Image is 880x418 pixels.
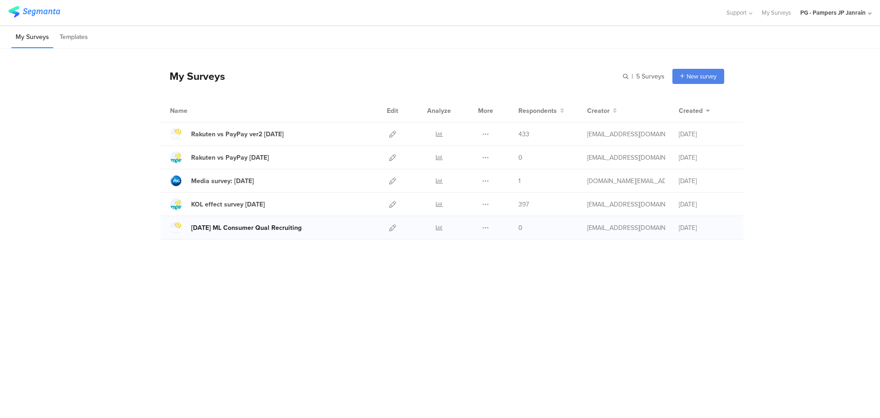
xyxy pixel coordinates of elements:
div: saito.s.2@pg.com [587,129,665,139]
div: KOL effect survey Aug 25 [191,200,265,209]
span: 0 [518,223,522,233]
li: My Surveys [11,27,53,48]
span: | [630,72,634,81]
div: Rakuten vs PayPay ver2 Aug25 [191,129,284,139]
a: Rakuten vs PayPay [DATE] [170,151,269,163]
div: Media survey: Sep'25 [191,176,254,186]
div: PG - Pampers JP Janrain [800,8,866,17]
span: 433 [518,129,529,139]
div: Analyze [425,99,453,122]
div: oki.y.2@pg.com [587,200,665,209]
div: [DATE] [679,129,734,139]
span: 5 Surveys [636,72,665,81]
div: oki.y.2@pg.com [587,223,665,233]
span: Support [726,8,747,17]
span: Respondents [518,106,557,116]
a: Rakuten vs PayPay ver2 [DATE] [170,128,284,140]
a: Media survey: [DATE] [170,175,254,187]
span: Created [679,106,703,116]
button: Creator [587,106,617,116]
img: segmanta logo [8,6,60,17]
a: [DATE] ML Consumer Qual Recruiting [170,222,302,234]
div: [DATE] [679,153,734,162]
li: Templates [55,27,92,48]
div: [DATE] [679,200,734,209]
div: [DATE] [679,176,734,186]
a: KOL effect survey [DATE] [170,198,265,210]
div: Name [170,106,225,116]
span: 397 [518,200,529,209]
div: More [476,99,495,122]
span: Creator [587,106,610,116]
button: Created [679,106,710,116]
div: saito.s.2@pg.com [587,153,665,162]
button: Respondents [518,106,564,116]
div: My Surveys [160,68,225,84]
div: Rakuten vs PayPay Aug25 [191,153,269,162]
span: New survey [687,72,716,81]
span: 0 [518,153,522,162]
div: Edit [383,99,402,122]
div: pang.jp@pg.com [587,176,665,186]
div: Aug'25 ML Consumer Qual Recruiting [191,223,302,233]
div: [DATE] [679,223,734,233]
span: 1 [518,176,521,186]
